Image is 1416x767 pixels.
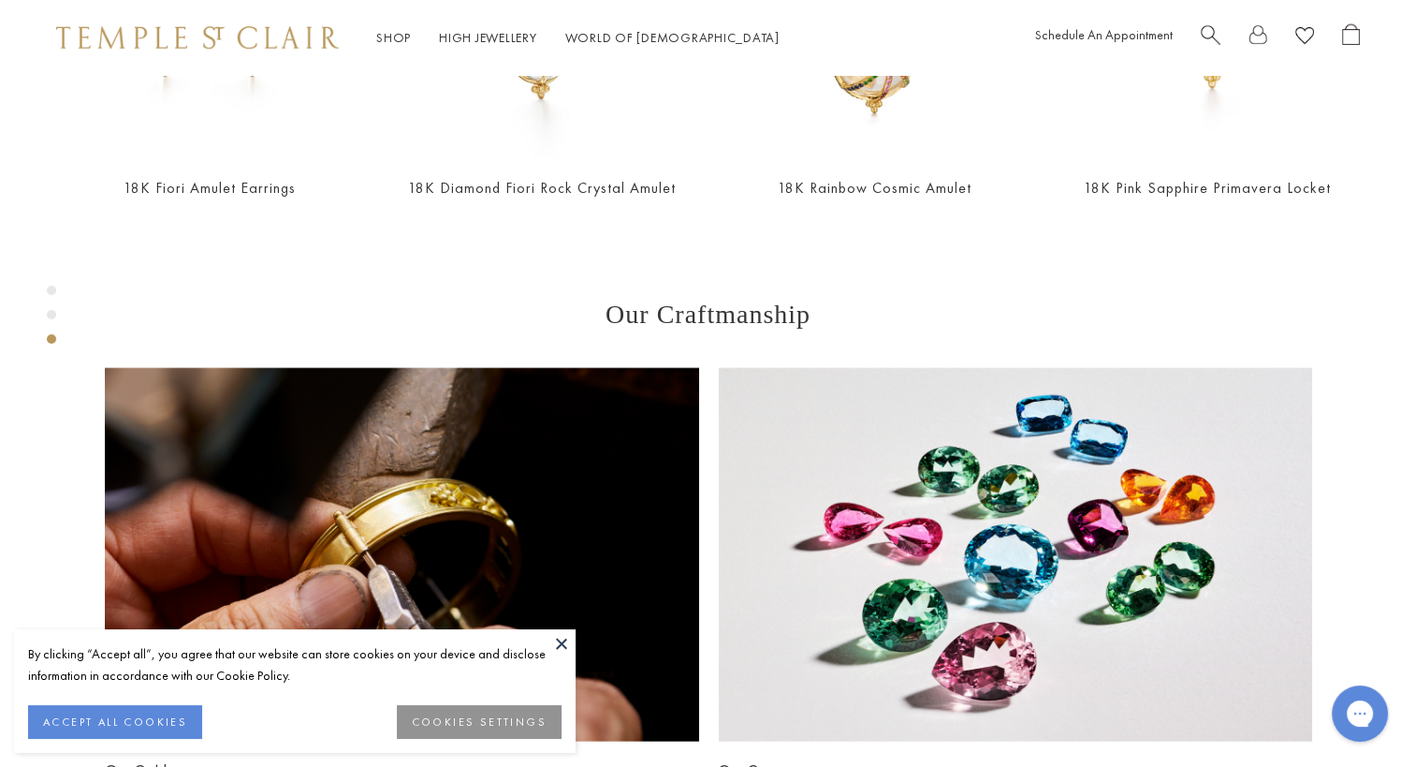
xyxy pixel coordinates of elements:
[1035,26,1173,43] a: Schedule An Appointment
[778,178,971,198] a: 18K Rainbow Cosmic Amulet
[124,178,296,198] a: 18K Fiori Amulet Earrings
[1342,23,1360,52] a: Open Shopping Bag
[47,281,56,359] div: Product gallery navigation
[1322,679,1397,748] iframe: Gorgias live chat messenger
[718,367,1312,742] img: Ball Chains
[56,26,339,49] img: Temple St. Clair
[28,705,202,739] button: ACCEPT ALL COOKIES
[376,26,780,50] nav: Main navigation
[397,705,562,739] button: COOKIES SETTINGS
[376,29,411,46] a: ShopShop
[1201,23,1220,52] a: Search
[28,643,562,686] div: By clicking “Accept all”, you agree that our website can store cookies on your device and disclos...
[408,178,676,198] a: 18K Diamond Fiori Rock Crystal Amulet
[565,29,780,46] a: World of [DEMOGRAPHIC_DATA]World of [DEMOGRAPHIC_DATA]
[1083,178,1330,198] a: 18K Pink Sapphire Primavera Locket
[105,300,1312,330] h3: Our Craftmanship
[105,367,699,742] img: Ball Chains
[1295,23,1314,52] a: View Wishlist
[439,29,537,46] a: High JewelleryHigh Jewellery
